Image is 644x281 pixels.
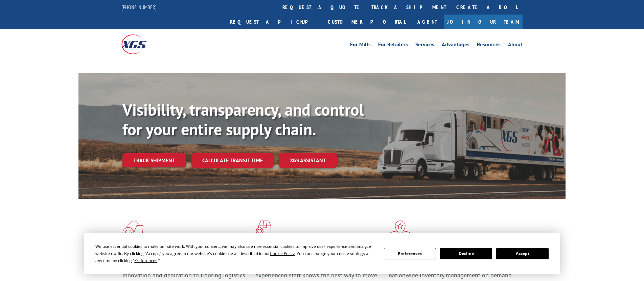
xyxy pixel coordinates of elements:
a: Calculate transit time [191,153,274,168]
a: Services [415,42,434,49]
button: Preferences [384,248,436,259]
a: For Retailers [378,42,408,49]
div: Cookie Consent Prompt [84,233,560,274]
a: [PHONE_NUMBER] [121,4,157,10]
a: XGS ASSISTANT [279,153,337,168]
button: Accept [496,248,548,259]
a: Customer Portal [323,15,411,29]
a: For Mills [350,42,371,49]
a: About [508,42,523,49]
a: Join Our Team [444,15,523,29]
img: xgs-icon-total-supply-chain-intelligence-red [122,220,143,238]
a: Track shipment [122,153,186,167]
b: Visibility, transparency, and control for your entire supply chain. [122,99,364,140]
img: xgs-icon-flagship-distribution-model-red [389,220,412,238]
img: xgs-icon-focused-on-flooring-red [255,220,271,238]
button: Decline [440,248,492,259]
a: Request a pickup [225,15,323,29]
a: Agent [411,15,444,29]
a: Resources [477,42,501,49]
div: We use essential cookies to make our site work. With your consent, we may also use non-essential ... [95,243,375,264]
span: Preferences [134,258,157,263]
span: Cookie Policy [270,251,295,256]
a: Advantages [442,42,469,49]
